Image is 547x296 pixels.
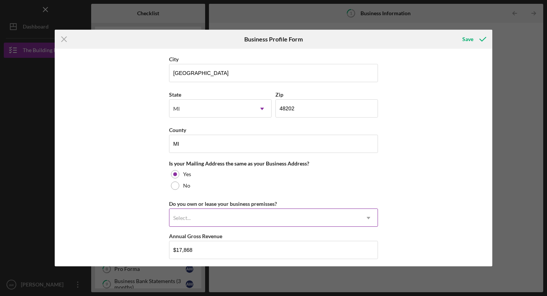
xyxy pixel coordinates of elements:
label: Yes [183,171,191,177]
div: Is your Mailing Address the same as your Business Address? [169,161,378,167]
label: City [169,56,179,62]
label: No [183,183,190,189]
label: Zip [275,91,283,98]
button: Save [455,32,492,47]
label: County [169,127,186,133]
div: Save [462,32,473,47]
div: MI [173,106,180,112]
h6: Business Profile Form [244,36,303,43]
div: Select... [173,215,191,221]
label: Annual Gross Revenue [169,233,222,239]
